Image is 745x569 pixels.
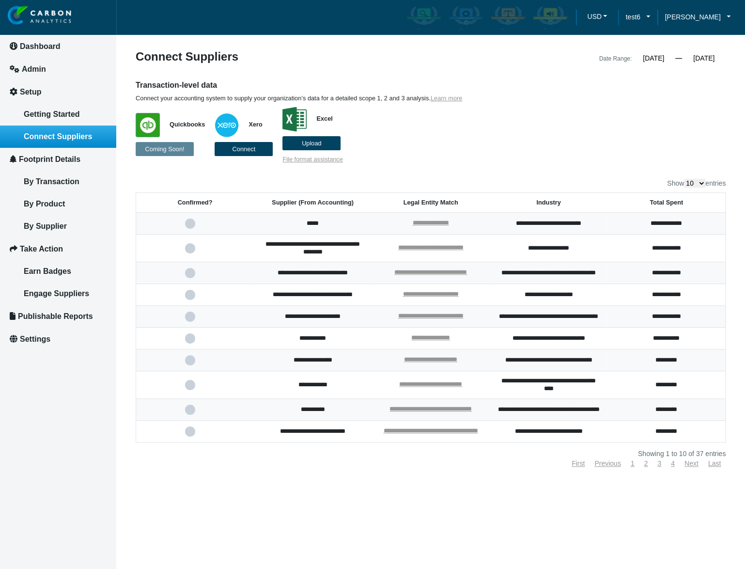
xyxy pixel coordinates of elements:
[644,459,648,467] a: 2
[65,54,177,67] div: Leave a message
[24,267,71,275] span: Earn Badges
[488,3,528,32] div: Carbon Offsetter
[446,3,486,32] div: Carbon Efficient
[8,6,71,25] img: insight-logo-2.png
[136,95,574,102] p: Connect your accounting system to supply your organization’s data for a detailed scope 1, 2 and 3...
[657,459,661,467] a: 3
[24,110,80,118] span: Getting Started
[583,9,611,24] button: USD
[625,12,640,22] span: test6
[665,12,720,22] span: [PERSON_NAME]
[490,5,526,30] img: carbon-offsetter-enabled.png
[20,88,41,96] span: Setup
[160,121,205,128] span: Quickbooks
[431,95,462,102] a: Learn more
[215,113,239,137] img: w+ypx6NYbfBygAAAABJRU5ErkJggg==
[18,312,93,320] span: Publishable Reports
[618,12,657,22] a: test6
[215,142,273,156] button: Connect
[20,335,50,343] span: Settings
[404,3,444,32] div: Carbon Aware
[684,459,698,467] a: Next
[448,5,484,30] img: carbon-efficient-enabled.png
[136,113,160,137] img: WZJNYSWUN5fh9hL01R0Rp8YZzPYKS0leX8T4ABAHXgMHCTL9OxAAAAAElFTkSuQmCC
[254,193,372,213] th: Supplier (From Accounting): activate to sort column ascending
[532,5,568,30] img: carbon-advocate-enabled.png
[572,459,585,467] a: First
[20,42,61,50] span: Dashboard
[671,459,675,467] a: 4
[13,90,177,111] input: Enter your last name
[599,53,632,64] div: Date Range:
[19,155,80,163] span: Footprint Details
[667,179,726,188] label: Show entries
[490,193,607,213] th: Industry: activate to sort column ascending
[232,145,255,153] span: Connect
[13,147,177,290] textarea: Type your message and click 'Submit'
[684,179,705,188] select: Showentries
[136,142,194,156] button: Coming Soon!
[24,200,65,208] span: By Product
[20,245,63,253] span: Take Action
[24,222,67,230] span: By Supplier
[675,54,682,62] span: —
[302,140,322,147] span: Upload
[631,459,635,467] a: 1
[24,132,92,141] span: Connect Suppliers
[405,5,442,30] img: carbon-aware-enabled.png
[708,459,721,467] a: Last
[22,65,46,73] span: Admin
[594,459,621,467] a: Previous
[239,121,262,128] span: Xero
[24,289,89,298] span: Engage Suppliers
[13,118,177,140] input: Enter your email address
[607,193,725,213] th: Total Spent: activate to sort column ascending
[576,9,618,26] a: USDUSD
[282,107,307,131] img: 9mSQ+YDTTxMAAAAJXRFWHRkYXRlOmNyZWF0ZQAyMDE3LTA4LTEwVDA1OjA3OjUzKzAwOjAwF1wL2gAAACV0RVh0ZGF0ZTptb2...
[11,53,25,68] div: Navigation go back
[142,299,176,312] em: Submit
[145,145,184,153] span: Coming Soon!
[159,5,182,28] div: Minimize live chat window
[657,12,738,22] a: [PERSON_NAME]
[136,450,726,457] div: Showing 1 to 10 of 37 entries
[24,177,79,186] span: By Transaction
[372,193,489,213] th: Legal Entity Match: activate to sort column ascending
[307,115,332,122] span: Excel
[136,80,574,91] h6: Transaction-level data
[128,51,431,64] div: Connect Suppliers
[530,3,570,32] div: Carbon Advocate
[136,193,254,213] th: Confirmed?: activate to sort column ascending
[282,156,342,163] a: File format assistance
